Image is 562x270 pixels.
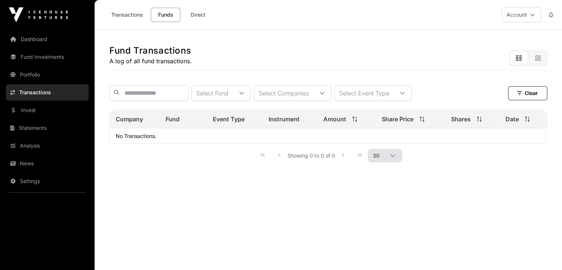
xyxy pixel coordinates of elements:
[6,31,89,47] a: Dashboard
[269,115,300,124] span: Instrument
[166,115,180,124] span: Fund
[192,85,233,101] div: Select Fund
[183,8,213,22] a: Direct
[9,7,68,22] img: Icehouse Ventures Logo
[451,115,471,124] span: Shares
[6,49,89,65] a: Fund Investments
[116,115,143,124] span: Company
[505,115,519,124] span: Date
[6,120,89,136] a: Statements
[508,86,547,100] button: Clear
[6,67,89,83] a: Portfolio
[6,138,89,154] a: Analysis
[6,102,89,118] a: Invest
[213,115,245,124] span: Event Type
[502,7,541,22] button: Account
[109,57,192,65] p: A log of all fund transactions.
[254,85,313,101] div: Select Companies
[335,85,394,101] div: Select Event Type
[6,84,89,101] a: Transactions
[323,115,346,124] span: Amount
[151,8,180,22] a: Funds
[109,45,192,57] h1: Fund Transactions
[525,234,562,270] iframe: Chat Widget
[382,115,413,124] span: Share Price
[6,155,89,172] a: News
[6,173,89,189] a: Settings
[106,8,148,22] a: Transactions
[287,152,335,159] span: Showing 0 to 0 of 0
[110,128,547,144] td: No Transactions.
